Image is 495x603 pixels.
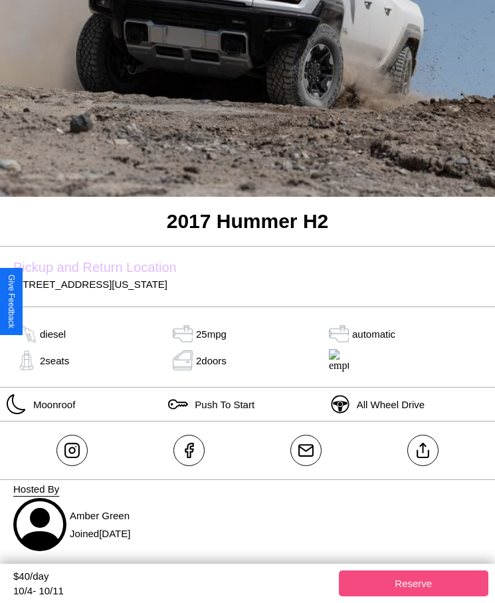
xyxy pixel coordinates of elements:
[13,570,332,585] div: $ 40 /day
[196,325,227,343] p: 25 mpg
[7,275,16,328] div: Give Feedback
[27,396,75,414] p: Moonroof
[196,352,227,370] p: 2 doors
[352,325,395,343] p: automatic
[13,480,482,498] p: Hosted By
[188,396,254,414] p: Push To Start
[13,585,332,596] div: 10 / 4 - 10 / 11
[13,350,40,370] img: gas
[13,260,482,275] label: Pickup and Return Location
[326,349,352,372] img: empty
[40,352,69,370] p: 2 seats
[326,324,352,344] img: gas
[169,350,196,370] img: door
[350,396,425,414] p: All Wheel Drive
[40,325,66,343] p: diesel
[169,324,196,344] img: tank
[70,525,130,543] p: Joined [DATE]
[339,570,489,596] button: Reserve
[13,275,482,293] p: [STREET_ADDRESS][US_STATE]
[70,507,130,525] p: Amber Green
[13,324,40,344] img: gas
